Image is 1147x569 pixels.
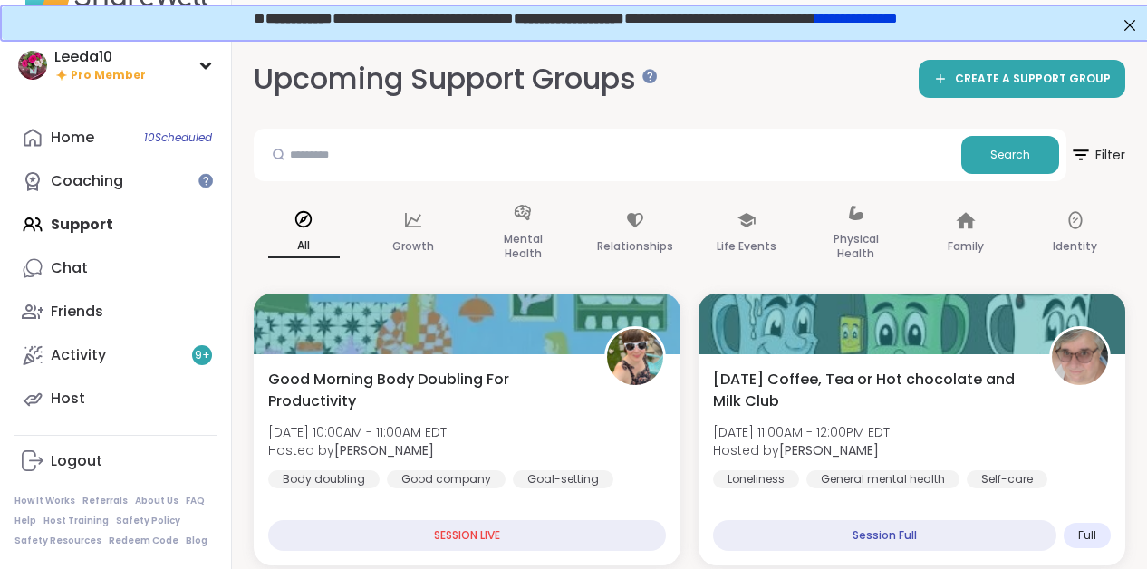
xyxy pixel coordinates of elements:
span: [DATE] 10:00AM - 11:00AM EDT [268,423,447,441]
div: General mental health [806,470,959,488]
p: Relationships [597,236,673,257]
span: Search [990,147,1030,163]
span: [DATE] 11:00AM - 12:00PM EDT [713,423,890,441]
span: 10 Scheduled [144,130,212,145]
a: Host [14,377,217,420]
span: Hosted by [268,441,447,459]
a: Referrals [82,495,128,507]
span: 9 + [195,348,210,363]
div: Loneliness [713,470,799,488]
span: CREATE A SUPPORT GROUP [955,72,1111,87]
a: Activity9+ [14,333,217,377]
a: Help [14,515,36,527]
img: Leeda10 [18,51,47,80]
img: Adrienne_QueenOfTheDawn [607,329,663,385]
a: Chat [14,246,217,290]
span: Filter [1070,133,1125,177]
p: Growth [392,236,434,257]
div: Activity [51,345,106,365]
div: Friends [51,302,103,322]
p: Physical Health [820,228,892,265]
p: All [268,235,340,258]
a: Home10Scheduled [14,116,217,159]
div: Self-care [967,470,1047,488]
div: SESSION LIVE [268,520,666,551]
div: Home [51,128,94,148]
a: FAQ [186,495,205,507]
span: Pro Member [71,68,146,83]
img: Susan [1052,329,1108,385]
a: CREATE A SUPPORT GROUP [919,60,1125,98]
a: How It Works [14,495,75,507]
b: [PERSON_NAME] [334,441,434,459]
a: Host Training [43,515,109,527]
div: Goal-setting [513,470,613,488]
a: Coaching [14,159,217,203]
div: Good company [387,470,506,488]
a: Blog [186,535,207,547]
a: About Us [135,495,178,507]
a: Safety Policy [116,515,180,527]
iframe: Spotlight [642,69,657,83]
a: Safety Resources [14,535,101,547]
p: Family [948,236,984,257]
span: Hosted by [713,441,890,459]
div: Chat [51,258,88,278]
div: Host [51,389,85,409]
a: Redeem Code [109,535,178,547]
a: Logout [14,439,217,483]
button: Filter [1070,129,1125,181]
button: Search [961,136,1059,174]
div: Coaching [51,171,123,191]
p: Identity [1053,236,1097,257]
iframe: Spotlight [198,173,213,188]
span: Good Morning Body Doubling For Productivity [268,369,584,412]
p: Mental Health [487,228,559,265]
div: Session Full [713,520,1056,551]
div: Body doubling [268,470,380,488]
b: [PERSON_NAME] [779,441,879,459]
h2: Upcoming Support Groups [254,59,651,100]
span: Full [1078,528,1096,543]
div: Logout [51,451,102,471]
span: [DATE] Coffee, Tea or Hot chocolate and Milk Club [713,369,1029,412]
a: Friends [14,290,217,333]
div: Leeda10 [54,47,146,67]
p: Life Events [717,236,776,257]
